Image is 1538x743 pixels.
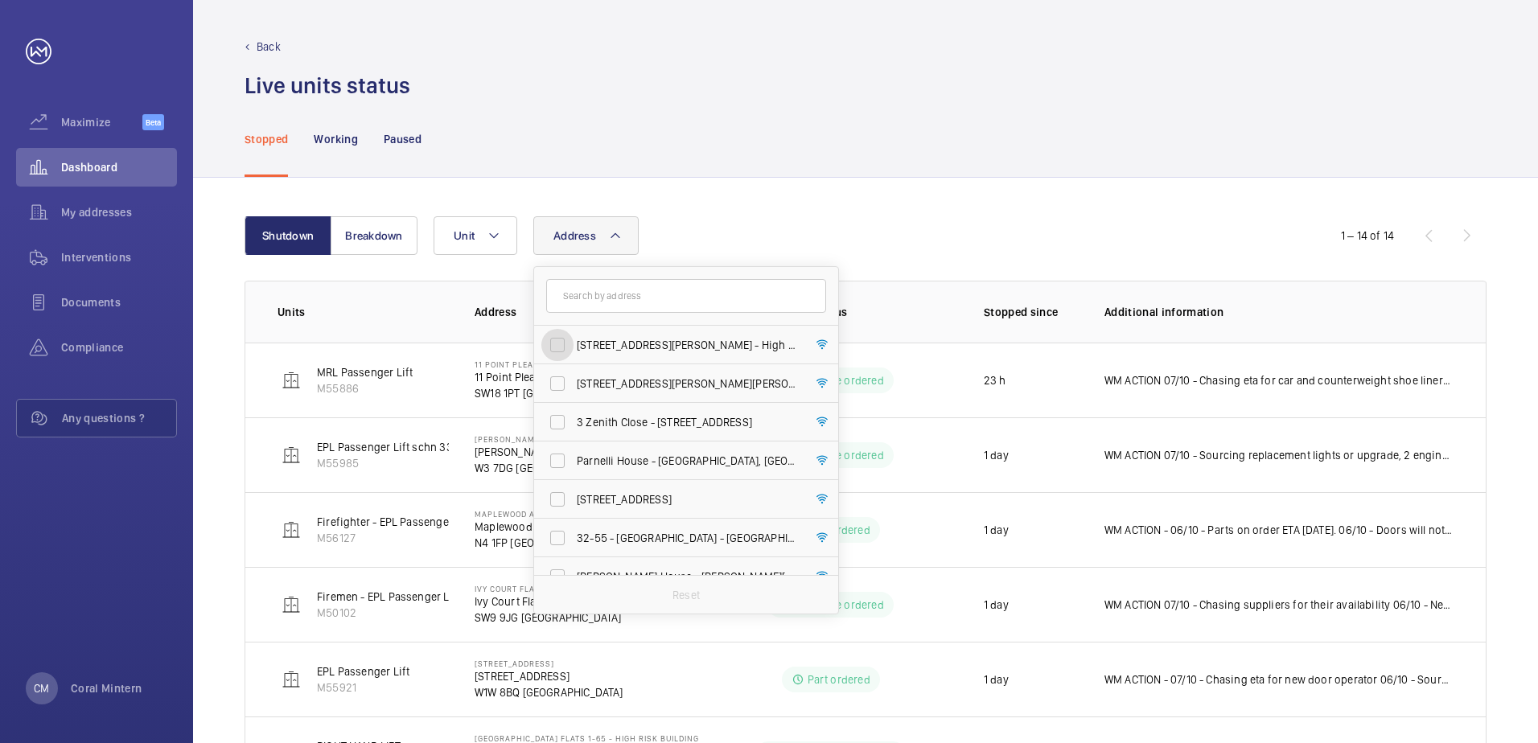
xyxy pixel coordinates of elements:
[984,447,1009,463] p: 1 day
[475,584,622,593] p: Ivy Court Flats 66-77
[317,663,409,679] p: EPL Passenger Lift
[984,372,1006,388] p: 23 h
[1104,671,1454,688] p: WM ACTION - 07/10 - Chasing eta for new door operator 06/10 - Sourcing upgrade 05/10 - Door opera...
[475,535,677,551] p: N4 1FP [GEOGRAPHIC_DATA]
[282,520,301,540] img: elevator.svg
[331,216,417,255] button: Breakdown
[61,339,177,355] span: Compliance
[71,680,142,696] p: Coral Mintern
[317,679,409,696] p: M55921
[533,216,639,255] button: Address
[475,610,622,626] p: SW9 9JG [GEOGRAPHIC_DATA]
[984,671,1009,688] p: 1 day
[142,114,164,130] span: Beta
[1341,228,1394,244] div: 1 – 14 of 14
[475,434,616,444] p: [PERSON_NAME] House
[317,589,517,605] p: Firemen - EPL Passenger Lift Flats 66-77
[1104,304,1454,320] p: Additional information
[475,385,623,401] p: SW18 1PT [GEOGRAPHIC_DATA]
[546,279,826,313] input: Search by address
[475,359,623,369] p: 11 Point Pleasant
[1104,597,1454,613] p: WM ACTION 07/10 - Chasing suppliers for their availability 06/10 - New positing switch required, ...
[454,229,475,242] span: Unit
[475,668,623,684] p: [STREET_ADDRESS]
[475,304,703,320] p: Address
[434,216,517,255] button: Unit
[577,376,798,392] span: [STREET_ADDRESS][PERSON_NAME][PERSON_NAME]
[257,39,281,55] p: Back
[475,733,699,743] p: [GEOGRAPHIC_DATA] Flats 1-65 - High Risk Building
[314,131,357,147] p: Working
[61,204,177,220] span: My addresses
[1104,447,1454,463] p: WM ACTION 07/10 - Sourcing replacement lights or upgrade, 2 engineers required 06/10 - No car lig...
[475,684,623,700] p: W1W 8BQ [GEOGRAPHIC_DATA]
[577,337,798,353] span: [STREET_ADDRESS][PERSON_NAME] - High Risk Building - [STREET_ADDRESS][PERSON_NAME]
[61,294,177,310] span: Documents
[475,659,623,668] p: [STREET_ADDRESS]
[317,439,453,455] p: EPL Passenger Lift schn 33
[245,131,288,147] p: Stopped
[34,680,49,696] p: CM
[475,460,616,476] p: W3 7DG [GEOGRAPHIC_DATA]
[1104,372,1454,388] p: WM ACTION 07/10 - Chasing eta for car and counterweight shoe liners 06/10 - New shoe liners required
[577,530,798,546] span: 32-55 - [GEOGRAPHIC_DATA] - [GEOGRAPHIC_DATA]
[282,670,301,689] img: elevator.svg
[577,569,798,585] span: [PERSON_NAME] House - [PERSON_NAME][GEOGRAPHIC_DATA]
[1104,522,1454,538] p: WM ACTION - 06/10 - Parts on order ETA [DATE]. 06/10 - Doors will not re learn, new door motor an...
[475,509,677,519] p: Maplewood Apartments - High Risk Building
[553,229,596,242] span: Address
[245,71,410,101] h1: Live units status
[278,304,449,320] p: Units
[984,304,1079,320] p: Stopped since
[317,605,517,621] p: M50102
[317,455,453,471] p: M55985
[317,514,498,530] p: Firefighter - EPL Passenger Lift No 3
[62,410,176,426] span: Any questions ?
[577,414,798,430] span: 3 Zenith Close - [STREET_ADDRESS]
[475,519,677,535] p: Maplewood Apartments
[577,453,798,469] span: Parnelli House - [GEOGRAPHIC_DATA], [GEOGRAPHIC_DATA]
[384,131,422,147] p: Paused
[984,597,1009,613] p: 1 day
[672,587,700,603] p: Reset
[245,216,331,255] button: Shutdown
[475,444,616,460] p: [PERSON_NAME] House
[61,159,177,175] span: Dashboard
[282,445,301,465] img: elevator.svg
[475,593,622,610] p: Ivy Court Flats 66-77
[282,371,301,390] img: elevator.svg
[282,595,301,614] img: elevator.svg
[61,114,142,130] span: Maximize
[317,530,498,546] p: M56127
[475,369,623,385] p: 11 Point Pleasant
[577,491,798,507] span: [STREET_ADDRESS]
[317,364,413,380] p: MRL Passenger Lift
[317,380,413,396] p: M55886
[984,522,1009,538] p: 1 day
[61,249,177,265] span: Interventions
[808,671,870,688] p: Part ordered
